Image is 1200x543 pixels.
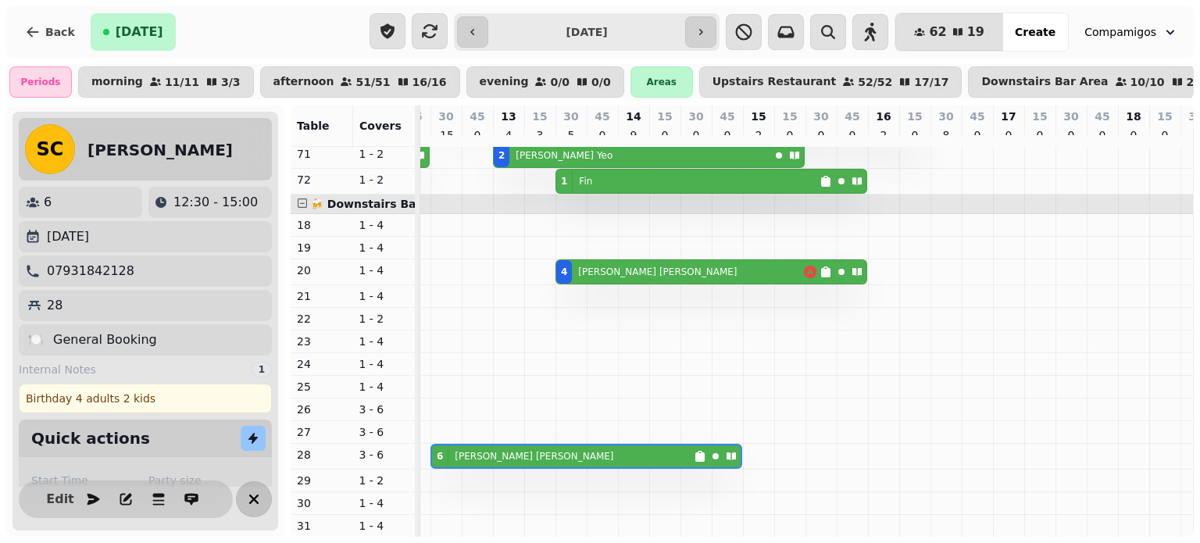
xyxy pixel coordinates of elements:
p: 45 [595,109,609,124]
p: Downstairs Bar Area [981,76,1108,88]
p: 0 [909,127,921,143]
p: 0 [815,127,827,143]
p: 16 [876,109,891,124]
p: 30 [938,109,953,124]
p: 51 / 51 [355,77,390,88]
p: 45 [845,109,859,124]
span: Covers [359,120,402,132]
span: Create [1015,27,1055,38]
button: morning11/113/3 [78,66,254,98]
p: 3 - 6 [359,424,409,440]
p: 0 [1002,127,1015,143]
p: 3 - 6 [359,447,409,463]
p: 30 [1063,109,1078,124]
span: Compamigos [1084,24,1156,40]
p: [DATE] [47,227,89,246]
p: 19 [297,240,347,255]
p: 2 [752,127,765,143]
p: 3 / 3 [221,77,241,88]
h2: [PERSON_NAME] [87,139,233,161]
p: 52 / 52 [858,77,892,88]
p: evening [480,76,529,88]
p: 20 [297,263,347,278]
span: Table [297,120,330,132]
label: Party size [148,473,259,488]
p: 45 [720,109,734,124]
div: Areas [630,66,693,98]
p: 🍽️ [28,330,44,349]
p: 0 [1065,127,1077,143]
p: 26 [297,402,347,417]
p: 5 [565,127,577,143]
p: 30 [813,109,828,124]
p: 1 - 4 [359,217,409,233]
p: morning [91,76,143,88]
p: 10 / 10 [1130,77,1165,88]
p: 15 [751,109,766,124]
p: 15 [532,109,547,124]
p: 28 [297,447,347,463]
p: 0 [971,127,984,143]
button: Create [1002,13,1068,51]
p: 27 [297,424,347,440]
p: afternoon [273,76,334,88]
button: Upstairs Restaurant52/5217/17 [699,66,962,98]
p: 6 [44,193,52,212]
p: 0 [659,127,671,143]
span: 62 [929,26,946,38]
p: 1 - 2 [359,311,409,327]
p: 45 [470,109,484,124]
p: 16 / 16 [412,77,447,88]
p: 0 / 0 [550,77,570,88]
div: 2 [498,149,505,162]
p: 07931842128 [47,262,134,280]
p: 15 [907,109,922,124]
span: Internal Notes [19,362,96,377]
p: 3 [534,127,546,143]
p: 8 [940,127,952,143]
p: 22 [297,311,347,327]
span: 🍻 Downstairs Bar Area [310,198,454,210]
p: 0 [1096,127,1109,143]
p: 1 - 4 [359,379,409,395]
p: 24 [297,356,347,372]
p: 12:30 - 15:00 [173,193,258,212]
p: 0 [1127,127,1140,143]
p: [PERSON_NAME] [PERSON_NAME] [578,266,737,278]
p: Upstairs Restaurant [712,76,837,88]
p: 1 - 4 [359,240,409,255]
p: 1 - 2 [359,172,409,188]
button: Compamigos [1075,18,1187,46]
p: 1 - 2 [359,473,409,488]
p: Fin [579,175,592,188]
div: 1 [561,175,567,188]
p: 2 [877,127,890,143]
span: 19 [967,26,984,38]
p: 9 [627,127,640,143]
button: Back [12,13,87,51]
p: 15 [440,127,452,143]
p: 1 - 4 [359,518,409,534]
p: 23 [297,334,347,349]
div: 6 [437,450,443,463]
div: 1 [252,362,272,377]
p: 0 [846,127,859,143]
div: 4 [561,266,567,278]
p: 72 [297,172,347,188]
p: 17 [1001,109,1016,124]
p: 18 [1126,109,1141,124]
p: 1 - 4 [359,334,409,349]
p: 0 [471,127,484,143]
label: Start Time [31,473,142,488]
p: 30 [688,109,703,124]
span: Edit [51,493,70,505]
p: [PERSON_NAME] Yeo [516,149,612,162]
p: 30 [563,109,578,124]
p: 15 [782,109,797,124]
p: [PERSON_NAME] [PERSON_NAME] [455,450,613,463]
p: 25 [297,379,347,395]
span: [DATE] [116,26,163,38]
button: Edit [45,484,76,515]
p: 29 [297,473,347,488]
div: Birthday 4 adults 2 kids [19,384,272,413]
